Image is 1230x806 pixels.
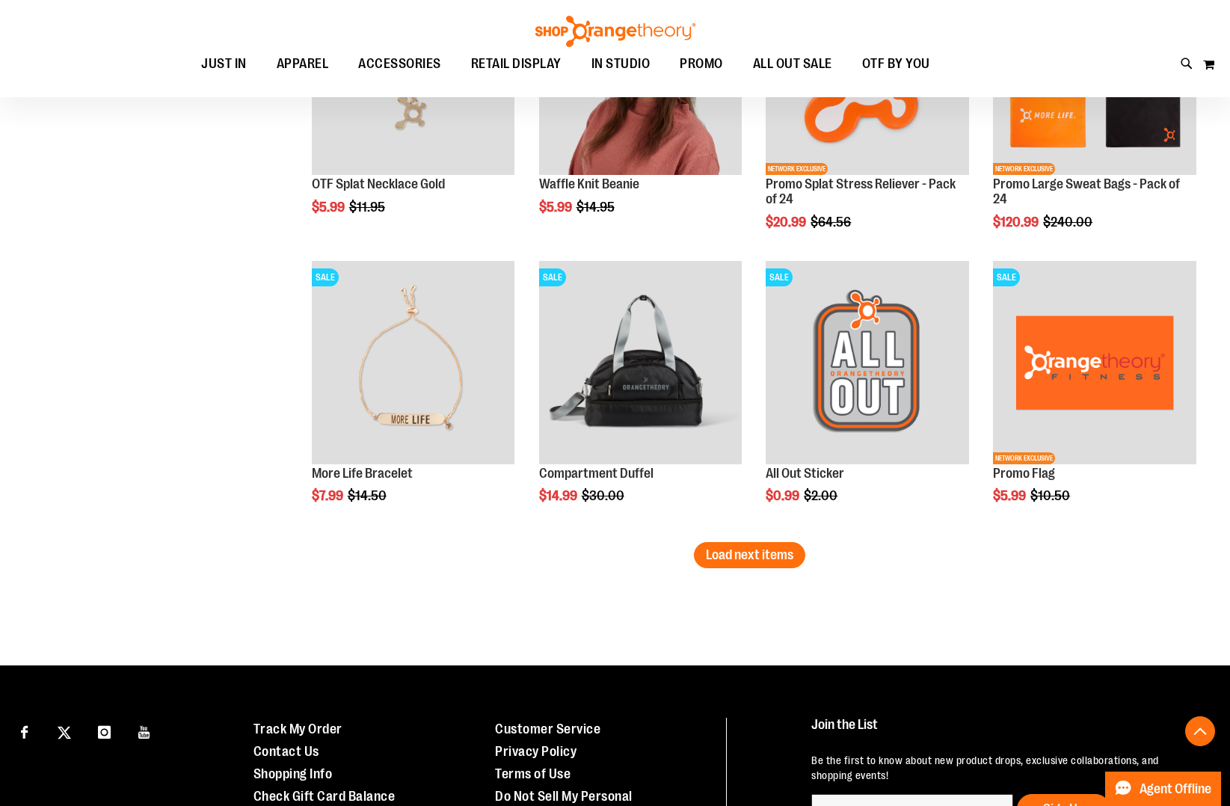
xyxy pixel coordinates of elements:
[993,163,1055,175] span: NETWORK EXCLUSIVE
[532,253,750,541] div: product
[201,47,247,81] span: JUST IN
[312,176,445,191] a: OTF Splat Necklace Gold
[349,200,387,215] span: $11.95
[766,466,844,481] a: All Out Sticker
[533,16,698,47] img: Shop Orangetheory
[993,466,1055,481] a: Promo Flag
[694,542,805,568] button: Load next items
[471,47,562,81] span: RETAIL DISPLAY
[811,753,1199,783] p: Be the first to know about new product drops, exclusive collaborations, and shopping events!
[495,722,600,736] a: Customer Service
[358,47,441,81] span: ACCESSORIES
[91,718,117,744] a: Visit our Instagram page
[277,47,329,81] span: APPAREL
[539,261,742,464] img: Compartment Duffel front
[862,47,930,81] span: OTF BY YOU
[758,253,977,541] div: product
[993,261,1196,464] img: Product image for Promo Flag Orange
[312,261,515,464] img: Product image for More Life Bracelet
[348,488,389,503] span: $14.50
[985,253,1204,541] div: product
[11,718,37,744] a: Visit our Facebook page
[312,488,345,503] span: $7.99
[753,47,832,81] span: ALL OUT SALE
[304,253,523,541] div: product
[312,268,339,286] span: SALE
[582,488,627,503] span: $30.00
[993,488,1028,503] span: $5.99
[253,722,342,736] a: Track My Order
[993,452,1055,464] span: NETWORK EXCLUSIVE
[495,766,571,781] a: Terms of Use
[804,488,840,503] span: $2.00
[253,744,319,759] a: Contact Us
[766,176,956,206] a: Promo Splat Stress Reliever - Pack of 24
[539,268,566,286] span: SALE
[539,261,742,467] a: Compartment Duffel front SALE
[1105,772,1221,806] button: Agent Offline
[993,261,1196,467] a: Product image for Promo Flag OrangeSALENETWORK EXCLUSIVE
[132,718,158,744] a: Visit our Youtube page
[539,200,574,215] span: $5.99
[706,547,793,562] span: Load next items
[1043,215,1095,230] span: $240.00
[539,466,654,481] a: Compartment Duffel
[811,215,853,230] span: $64.56
[993,268,1020,286] span: SALE
[993,176,1180,206] a: Promo Large Sweat Bags - Pack of 24
[766,163,828,175] span: NETWORK EXCLUSIVE
[576,200,617,215] span: $14.95
[766,268,793,286] span: SALE
[253,789,396,804] a: Check Gift Card Balance
[539,488,579,503] span: $14.99
[58,726,71,739] img: Twitter
[312,466,413,481] a: More Life Bracelet
[253,766,333,781] a: Shopping Info
[766,488,802,503] span: $0.99
[766,261,969,467] a: Product image for All Out StickerSALE
[312,200,347,215] span: $5.99
[766,261,969,464] img: Product image for All Out Sticker
[495,744,576,759] a: Privacy Policy
[52,718,78,744] a: Visit our X page
[811,718,1199,745] h4: Join the List
[680,47,723,81] span: PROMO
[312,261,515,467] a: Product image for More Life BraceletSALE
[1140,782,1211,796] span: Agent Offline
[539,176,639,191] a: Waffle Knit Beanie
[766,215,808,230] span: $20.99
[1185,716,1215,746] button: Back To Top
[993,215,1041,230] span: $120.99
[591,47,651,81] span: IN STUDIO
[1030,488,1072,503] span: $10.50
